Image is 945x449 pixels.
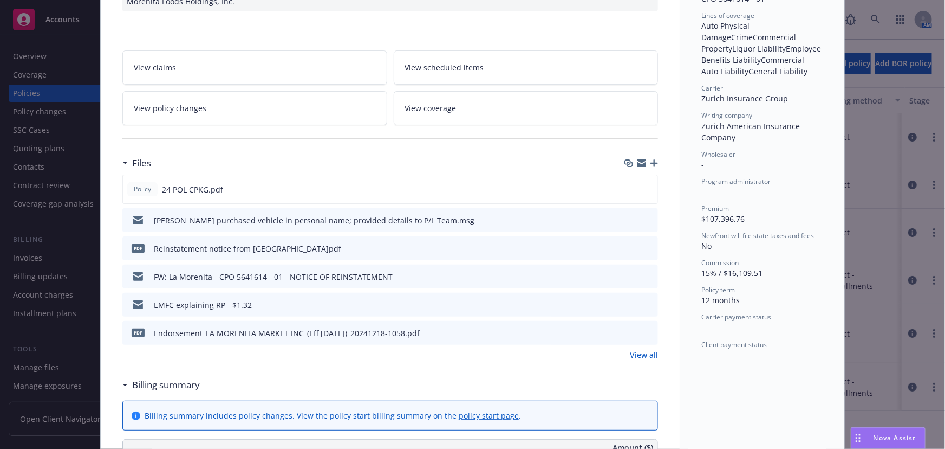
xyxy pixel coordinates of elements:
[701,187,704,197] span: -
[627,299,635,311] button: download file
[701,93,788,104] span: Zurich Insurance Group
[701,268,762,278] span: 15% / $16,109.51
[626,184,635,195] button: download file
[459,410,519,421] a: policy start page
[154,328,420,339] div: Endorsement_LA MORENITA MARKET INC_(Eff [DATE])_20241218-1058.pdf
[132,378,200,392] h3: Billing summary
[122,91,387,125] a: View policy changes
[701,231,814,240] span: Newfront will file state taxes and fees
[154,271,393,283] div: FW: La Morenita - CPO 5641614 - 01 - NOTICE OF REINSTATEMENT
[701,121,802,143] span: Zurich American Insurance Company
[627,243,635,254] button: download file
[701,32,798,54] span: Commercial Property
[134,62,176,73] span: View claims
[701,84,723,93] span: Carrier
[701,241,712,251] span: No
[132,156,151,170] h3: Files
[643,184,653,195] button: preview file
[644,271,654,283] button: preview file
[132,184,153,194] span: Policy
[701,295,740,305] span: 12 months
[701,111,752,120] span: Writing company
[701,159,704,170] span: -
[701,350,704,360] span: -
[627,328,635,339] button: download file
[644,299,654,311] button: preview file
[851,428,865,448] div: Drag to move
[405,102,457,114] span: View coverage
[701,214,745,224] span: $107,396.76
[748,66,807,76] span: General Liability
[701,177,771,186] span: Program administrator
[701,43,823,65] span: Employee Benefits Liability
[394,91,659,125] a: View coverage
[154,243,341,254] div: Reinstatement notice from [GEOGRAPHIC_DATA]pdf
[701,323,704,333] span: -
[701,21,752,42] span: Auto Physical Damage
[627,215,635,226] button: download file
[132,244,145,252] span: pdf
[851,427,926,449] button: Nova Assist
[644,328,654,339] button: preview file
[627,271,635,283] button: download file
[154,299,252,311] div: EMFC explaining RP - $1.32
[644,243,654,254] button: preview file
[731,32,753,42] span: Crime
[701,340,767,349] span: Client payment status
[644,215,654,226] button: preview file
[134,102,206,114] span: View policy changes
[630,349,658,361] a: View all
[154,215,474,226] div: [PERSON_NAME] purchased vehicle in personal name; provided details to P/L Team.msg
[874,433,916,442] span: Nova Assist
[122,156,151,170] div: Files
[122,378,200,392] div: Billing summary
[162,184,223,195] span: 24 POL CPKG.pdf
[132,329,145,337] span: pdf
[701,312,771,322] span: Carrier payment status
[145,410,521,421] div: Billing summary includes policy changes. View the policy start billing summary on the .
[394,50,659,85] a: View scheduled items
[732,43,786,54] span: Liquor Liability
[701,258,739,267] span: Commission
[701,150,735,159] span: Wholesaler
[701,55,806,76] span: Commercial Auto Liability
[701,11,754,20] span: Lines of coverage
[701,204,729,213] span: Premium
[405,62,484,73] span: View scheduled items
[122,50,387,85] a: View claims
[701,285,735,294] span: Policy term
